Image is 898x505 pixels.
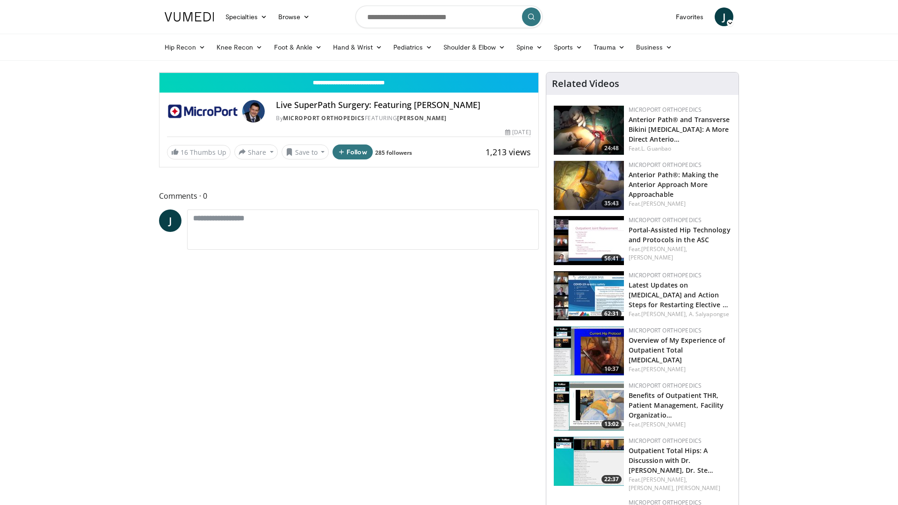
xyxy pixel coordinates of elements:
[629,446,713,475] a: Outpatient Total Hips: A Discussion with Dr. [PERSON_NAME], Dr. Ste…
[165,12,214,22] img: VuMedi Logo
[159,209,181,232] a: J
[282,144,329,159] button: Save to
[333,144,373,159] button: Follow
[629,365,731,374] div: Feat.
[641,420,686,428] a: [PERSON_NAME]
[554,326,624,375] a: 10:37
[629,391,724,419] a: Benefits of Outpatient THR, Patient Management, Facility Organizatio…
[641,476,687,483] a: [PERSON_NAME],
[511,38,548,57] a: Spine
[375,149,412,157] a: 285 followers
[629,326,702,334] a: MicroPort Orthopedics
[554,106,624,155] a: 24:48
[397,114,447,122] a: [PERSON_NAME]
[554,271,624,320] a: 62:31
[327,38,388,57] a: Hand & Wrist
[276,100,530,110] h4: Live SuperPath Surgery: Featuring [PERSON_NAME]
[629,437,702,445] a: MicroPort Orthopedics
[283,114,365,122] a: MicroPort Orthopedics
[629,170,719,199] a: Anterior Path®: Making the Anterior Approach More Approachable
[548,38,588,57] a: Sports
[629,216,702,224] a: MicroPort Orthopedics
[641,365,686,373] a: [PERSON_NAME]
[629,253,673,261] a: [PERSON_NAME]
[601,254,622,263] span: 56:41
[629,382,702,390] a: MicroPort Orthopedics
[181,148,188,157] span: 16
[554,271,624,320] img: 75e32c17-26c8-4605-836e-b64fa3314462.150x105_q85_crop-smart_upscale.jpg
[629,336,725,364] a: Overview of My Experience of Outpatient Total [MEDICAL_DATA]
[641,245,687,253] a: [PERSON_NAME],
[273,7,316,26] a: Browse
[629,310,731,318] div: Feat.
[601,310,622,318] span: 62:31
[554,161,624,210] img: 6a159f90-ae12-4c2e-abfe-e68bea2d0925.150x105_q85_crop-smart_upscale.jpg
[554,437,624,486] img: 90940d48-bed8-41c8-8530-5e795f79c9be.150x105_q85_crop-smart_upscale.jpg
[167,100,239,123] img: MicroPort Orthopedics
[485,146,531,158] span: 1,213 views
[641,200,686,208] a: [PERSON_NAME]
[554,216,624,265] a: 56:41
[159,190,539,202] span: Comments 0
[554,382,624,431] a: 13:02
[242,100,265,123] img: Avatar
[630,38,678,57] a: Business
[554,106,624,155] img: 6a3a5807-3bfc-4894-8777-c6b6b4e9d375.150x105_q85_crop-smart_upscale.jpg
[629,115,730,144] a: Anterior Path® and Transverse Bikini [MEDICAL_DATA]: A More Direct Anterio…
[629,281,728,309] a: Latest Updates on [MEDICAL_DATA] and Action Steps for Restarting Elective …
[629,476,731,492] div: Feat.
[676,484,720,492] a: [PERSON_NAME]
[601,365,622,373] span: 10:37
[268,38,328,57] a: Foot & Ankle
[629,161,702,169] a: MicroPort Orthopedics
[601,144,622,152] span: 24:48
[670,7,709,26] a: Favorites
[629,271,702,279] a: MicroPort Orthopedics
[234,144,278,159] button: Share
[629,245,731,262] div: Feat.
[554,382,624,431] img: cee1d1b7-8116-40a5-b3e3-2222e0f54caf.150x105_q85_crop-smart_upscale.jpg
[355,6,543,28] input: Search topics, interventions
[641,144,671,152] a: L. Guanbao
[588,38,630,57] a: Trauma
[554,437,624,486] a: 22:37
[629,200,731,208] div: Feat.
[211,38,268,57] a: Knee Recon
[554,161,624,210] a: 35:43
[601,475,622,483] span: 22:37
[505,128,530,137] div: [DATE]
[167,145,231,159] a: 16 Thumbs Up
[552,78,619,89] h4: Related Videos
[629,106,702,114] a: MicroPort Orthopedics
[554,326,624,375] img: 74f60b56-84a1-449e-aca2-e1dfe487c11c.150x105_q85_crop-smart_upscale.jpg
[554,216,624,265] img: 7c3fea80-3997-4312-804b-1a0d01591874.150x105_q85_crop-smart_upscale.jpg
[438,38,511,57] a: Shoulder & Elbow
[629,225,731,244] a: Portal-Assisted Hip Technology and Protocols in the ASC
[629,484,674,492] a: [PERSON_NAME],
[276,114,530,123] div: By FEATURING
[220,7,273,26] a: Specialties
[689,310,729,318] a: A. Salyapongse
[601,420,622,428] span: 13:02
[159,38,211,57] a: Hip Recon
[629,144,731,153] div: Feat.
[715,7,733,26] a: J
[388,38,438,57] a: Pediatrics
[641,310,687,318] a: [PERSON_NAME],
[601,199,622,208] span: 35:43
[629,420,731,429] div: Feat.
